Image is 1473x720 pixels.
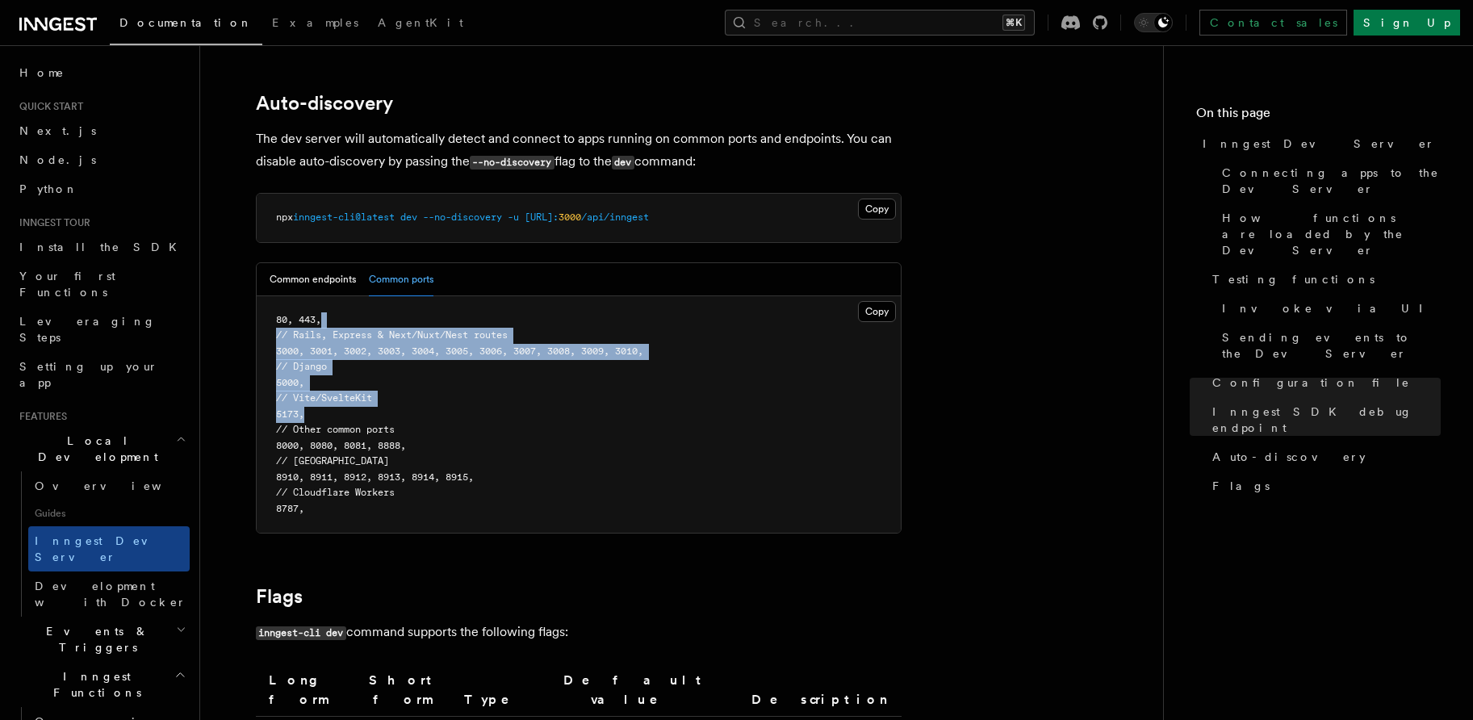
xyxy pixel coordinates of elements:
span: // Cloudflare Workers [276,487,395,498]
div: Local Development [13,471,190,617]
span: Features [13,410,67,423]
span: // Other common ports [276,424,395,435]
button: Local Development [13,426,190,471]
span: Inngest Dev Server [1203,136,1435,152]
a: Contact sales [1199,10,1347,36]
span: 8787, [276,503,304,514]
a: Setting up your app [13,352,190,397]
a: Inngest Dev Server [28,526,190,571]
span: Node.js [19,153,96,166]
span: Inngest Functions [13,668,174,701]
a: Home [13,58,190,87]
strong: Type [464,692,532,707]
span: dev [400,211,417,223]
span: [URL]: [525,211,559,223]
a: Inngest SDK debug endpoint [1206,397,1441,442]
span: 3000 [559,211,581,223]
span: Setting up your app [19,360,158,389]
span: Overview [35,479,201,492]
span: How functions are loaded by the Dev Server [1222,210,1441,258]
a: Next.js [13,116,190,145]
span: npx [276,211,293,223]
span: // Django [276,361,327,372]
span: /api/inngest [581,211,649,223]
span: Python [19,182,78,195]
span: // Vite/SvelteKit [276,392,372,404]
a: Testing functions [1206,265,1441,294]
span: Inngest Dev Server [35,534,173,563]
a: Inngest Dev Server [1196,129,1441,158]
span: Local Development [13,433,176,465]
span: Flags [1212,478,1270,494]
a: Documentation [110,5,262,45]
span: -u [508,211,519,223]
span: Documentation [119,16,253,29]
p: The dev server will automatically detect and connect to apps running on common ports and endpoint... [256,128,902,174]
strong: Long form [269,672,329,707]
span: // [GEOGRAPHIC_DATA] [276,455,389,467]
a: Connecting apps to the Dev Server [1216,158,1441,203]
h4: On this page [1196,103,1441,129]
a: Flags [1206,471,1441,500]
span: 80, 443, [276,314,321,325]
span: Quick start [13,100,83,113]
a: Flags [256,585,303,608]
span: 8910, 8911, 8912, 8913, 8914, 8915, [276,471,474,483]
a: Development with Docker [28,571,190,617]
p: command supports the following flags: [256,621,902,644]
code: dev [612,156,634,170]
span: AgentKit [378,16,463,29]
span: 3000, 3001, 3002, 3003, 3004, 3005, 3006, 3007, 3008, 3009, 3010, [276,345,643,357]
a: Python [13,174,190,203]
a: Auto-discovery [256,92,393,115]
strong: Default value [563,672,708,707]
strong: Description [751,692,889,707]
a: Sending events to the Dev Server [1216,323,1441,368]
span: 5173, [276,408,304,420]
a: AgentKit [368,5,473,44]
span: Inngest tour [13,216,90,229]
span: Next.js [19,124,96,137]
a: Overview [28,471,190,500]
span: Inngest SDK debug endpoint [1212,404,1441,436]
button: Search...⌘K [725,10,1035,36]
a: Auto-discovery [1206,442,1441,471]
button: Copy [858,301,896,322]
span: 8000, 8080, 8081, 8888, [276,440,406,451]
a: Leveraging Steps [13,307,190,352]
span: Guides [28,500,190,526]
a: How functions are loaded by the Dev Server [1216,203,1441,265]
span: --no-discovery [423,211,502,223]
span: Your first Functions [19,270,115,299]
code: --no-discovery [470,156,554,170]
span: Configuration file [1212,375,1410,391]
span: inngest-cli@latest [293,211,395,223]
button: Inngest Functions [13,662,190,707]
a: Node.js [13,145,190,174]
span: Home [19,65,65,81]
span: Leveraging Steps [19,315,156,344]
button: Common ports [369,263,433,296]
span: Testing functions [1212,271,1375,287]
span: Sending events to the Dev Server [1222,329,1441,362]
a: Your first Functions [13,262,190,307]
a: Examples [262,5,368,44]
a: Configuration file [1206,368,1441,397]
span: Invoke via UI [1222,300,1437,316]
span: Connecting apps to the Dev Server [1222,165,1441,197]
button: Toggle dark mode [1134,13,1173,32]
span: Install the SDK [19,241,186,253]
span: 5000, [276,377,304,388]
kbd: ⌘K [1002,15,1025,31]
a: Install the SDK [13,232,190,262]
a: Invoke via UI [1216,294,1441,323]
button: Copy [858,199,896,220]
strong: Short form [369,672,438,707]
span: // Rails, Express & Next/Nuxt/Nest routes [276,329,508,341]
span: Events & Triggers [13,623,176,655]
a: Sign Up [1354,10,1460,36]
code: inngest-cli dev [256,626,346,640]
button: Events & Triggers [13,617,190,662]
span: Auto-discovery [1212,449,1366,465]
span: Development with Docker [35,580,186,609]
